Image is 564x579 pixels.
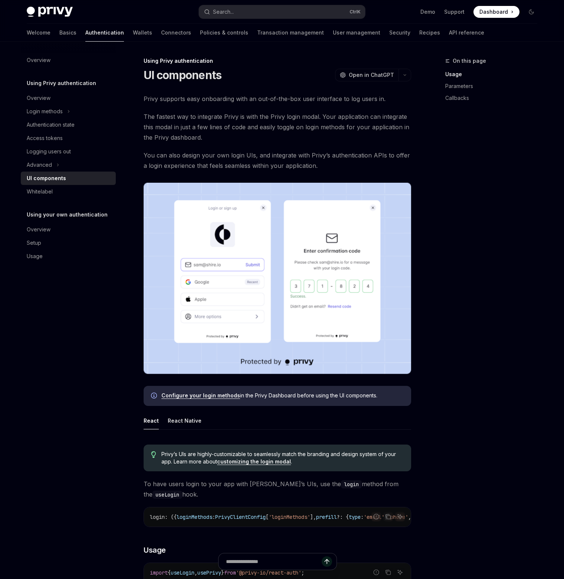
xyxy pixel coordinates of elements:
[27,210,108,219] h5: Using your own authentication
[27,174,66,183] div: UI components
[21,105,116,118] button: Login methods
[420,8,435,16] a: Demo
[21,236,116,250] a: Setup
[310,514,316,520] span: ],
[27,120,75,129] div: Authentication state
[364,514,384,520] span: 'email'
[269,514,310,520] span: 'loginMethods'
[419,24,440,42] a: Recipes
[266,514,269,520] span: [
[349,71,394,79] span: Open in ChatGPT
[21,158,116,172] button: Advanced
[21,131,116,145] a: Access tokens
[27,160,52,169] div: Advanced
[322,556,332,567] button: Send message
[21,185,116,198] a: Whitelabel
[144,94,411,104] span: Privy supports easy onboarding with an out-of-the-box user interface to log users in.
[21,223,116,236] a: Overview
[59,24,76,42] a: Basics
[212,514,215,520] span: :
[445,92,543,104] a: Callbacks
[144,412,159,429] button: React
[177,514,212,520] span: loginMethods
[150,514,165,520] span: login
[453,56,486,65] span: On this page
[27,94,50,103] div: Overview
[144,183,411,374] img: images/Onboard.png
[408,514,411,520] span: ,
[213,7,234,16] div: Search...
[349,514,361,520] span: type
[27,24,50,42] a: Welcome
[21,250,116,263] a: Usage
[144,68,222,82] h1: UI components
[144,111,411,143] span: The fastest way to integrate Privy is with the Privy login modal. Your application can integrate ...
[27,134,63,143] div: Access tokens
[333,24,380,42] a: User management
[479,8,508,16] span: Dashboard
[389,24,410,42] a: Security
[335,69,399,81] button: Open in ChatGPT
[445,80,543,92] a: Parameters
[161,24,191,42] a: Connectors
[27,79,96,88] h5: Using Privy authentication
[168,412,201,429] button: React Native
[27,238,41,247] div: Setup
[144,150,411,171] span: You can also design your own login UIs, and integrate with Privy’s authentication APIs to offer a...
[21,145,116,158] a: Logging users out
[21,172,116,185] a: UI components
[395,512,405,521] button: Ask AI
[165,514,177,520] span: : ({
[371,512,381,521] button: Report incorrect code
[21,118,116,131] a: Authentication state
[144,545,166,555] span: Usage
[27,56,50,65] div: Overview
[27,225,50,234] div: Overview
[151,393,158,400] svg: Info
[199,5,365,19] button: Search...CtrlK
[144,479,411,500] span: To have users login to your app with [PERSON_NAME]’s UIs, use the method from the hook.
[161,392,404,399] span: in the Privy Dashboard before using the UI components.
[27,147,71,156] div: Logging users out
[27,187,53,196] div: Whitelabel
[473,6,519,18] a: Dashboard
[21,53,116,67] a: Overview
[337,514,349,520] span: ?: {
[85,24,124,42] a: Authentication
[21,91,116,105] a: Overview
[27,252,43,261] div: Usage
[449,24,484,42] a: API reference
[444,8,465,16] a: Support
[200,24,248,42] a: Policies & controls
[144,57,411,65] div: Using Privy authentication
[361,514,364,520] span: :
[151,451,156,458] svg: Tip
[383,512,393,521] button: Copy the contents from the code block
[215,514,266,520] span: PrivyClientConfig
[27,107,63,116] div: Login methods
[161,392,240,399] a: Configure your login methods
[525,6,537,18] button: Toggle dark mode
[257,24,324,42] a: Transaction management
[133,24,152,42] a: Wallets
[153,491,182,499] code: useLogin
[350,9,361,15] span: Ctrl K
[445,68,543,80] a: Usage
[217,458,291,465] a: customizing the login modal
[226,553,322,570] input: Ask a question...
[27,7,73,17] img: dark logo
[161,450,404,465] span: Privy’s UIs are highly-customizable to seamlessly match the branding and design system of your ap...
[341,480,362,488] code: login
[316,514,337,520] span: prefill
